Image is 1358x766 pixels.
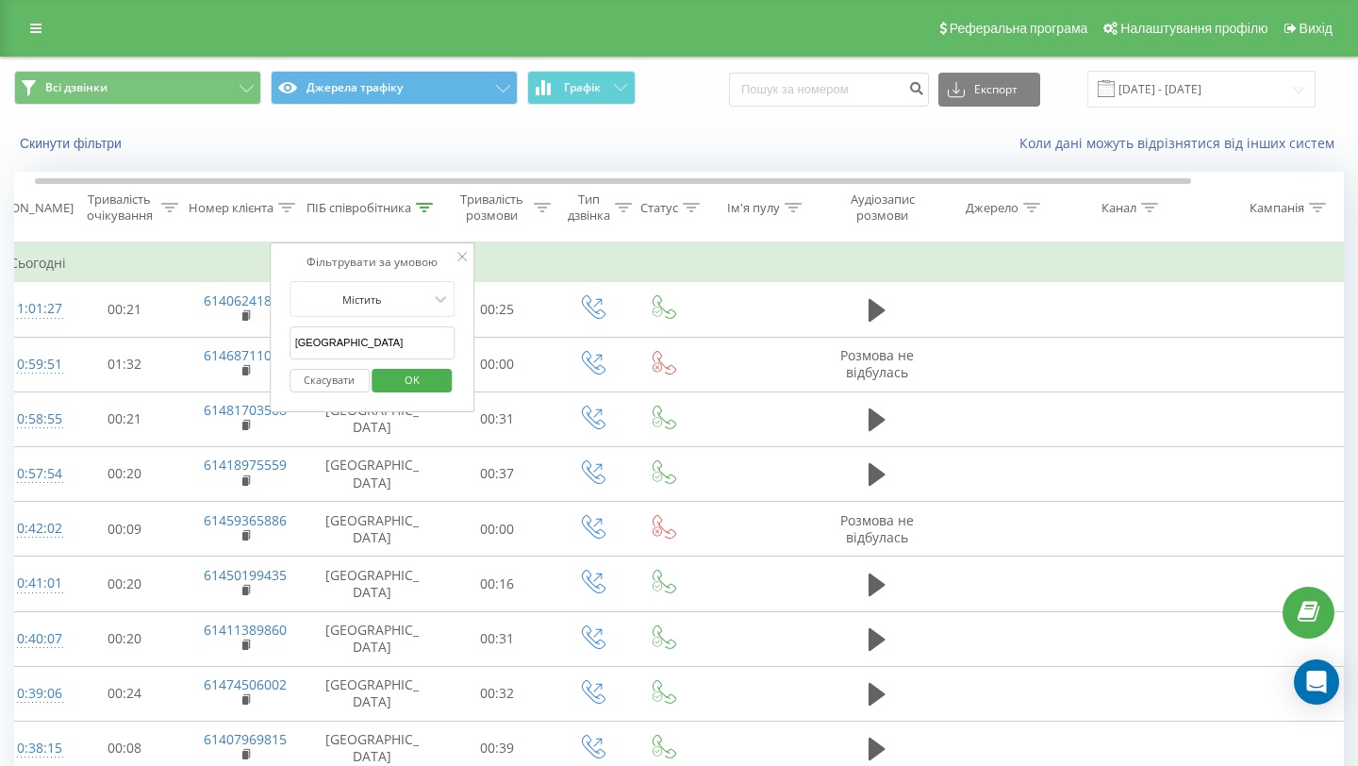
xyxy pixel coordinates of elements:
[204,291,287,309] a: 61406241811
[840,346,914,381] span: Розмова не відбулась
[9,401,47,438] div: 10:58:55
[204,675,287,693] a: 61474506002
[204,346,287,364] a: 61468711067
[204,401,287,419] a: 61481703508
[306,666,439,721] td: [GEOGRAPHIC_DATA]
[14,135,131,152] button: Скинути фільтри
[306,200,411,216] div: ПІБ співробітника
[564,81,601,94] span: Графік
[290,253,455,272] div: Фільтрувати за умовою
[455,191,529,224] div: Тривалість розмови
[66,557,184,611] td: 00:20
[9,510,47,547] div: 10:42:02
[439,611,556,666] td: 00:31
[527,71,636,105] button: Графік
[66,666,184,721] td: 00:24
[836,191,928,224] div: Аудіозапис розмови
[9,565,47,602] div: 10:41:01
[14,71,261,105] button: Всі дзвінки
[938,73,1040,107] button: Експорт
[439,282,556,337] td: 00:25
[45,80,108,95] span: Всі дзвінки
[66,502,184,557] td: 00:09
[204,730,287,748] a: 61407969815
[66,611,184,666] td: 00:20
[271,71,518,105] button: Джерела трафіку
[439,502,556,557] td: 00:00
[306,391,439,446] td: [GEOGRAPHIC_DATA]
[290,326,455,359] input: Введіть значення
[306,557,439,611] td: [GEOGRAPHIC_DATA]
[439,391,556,446] td: 00:31
[439,557,556,611] td: 00:16
[9,291,47,327] div: 11:01:27
[950,21,1088,36] span: Реферальна програма
[82,191,157,224] div: Тривалість очікування
[439,446,556,501] td: 00:37
[204,621,287,639] a: 61411389860
[204,456,287,474] a: 61418975559
[66,446,184,501] td: 00:20
[9,675,47,712] div: 10:39:06
[306,446,439,501] td: [GEOGRAPHIC_DATA]
[306,502,439,557] td: [GEOGRAPHIC_DATA]
[1101,200,1136,216] div: Канал
[727,200,780,216] div: Ім'я пулу
[306,611,439,666] td: [GEOGRAPHIC_DATA]
[1120,21,1267,36] span: Налаштування профілю
[66,391,184,446] td: 00:21
[9,346,47,383] div: 10:59:51
[640,200,678,216] div: Статус
[66,282,184,337] td: 00:21
[189,200,273,216] div: Номер клієнта
[729,73,929,107] input: Пошук за номером
[9,621,47,658] div: 10:40:07
[568,191,610,224] div: Тип дзвінка
[1250,200,1304,216] div: Кампанія
[1019,134,1344,152] a: Коли дані можуть відрізнятися вiд інших систем
[840,511,914,546] span: Розмова не відбулась
[966,200,1018,216] div: Джерело
[9,456,47,492] div: 10:57:54
[204,511,287,529] a: 61459365886
[204,566,287,584] a: 61450199435
[386,365,439,394] span: OK
[439,666,556,721] td: 00:32
[1300,21,1333,36] span: Вихід
[66,337,184,391] td: 01:32
[439,337,556,391] td: 00:00
[373,369,453,392] button: OK
[290,369,370,392] button: Скасувати
[1294,659,1339,705] div: Open Intercom Messenger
